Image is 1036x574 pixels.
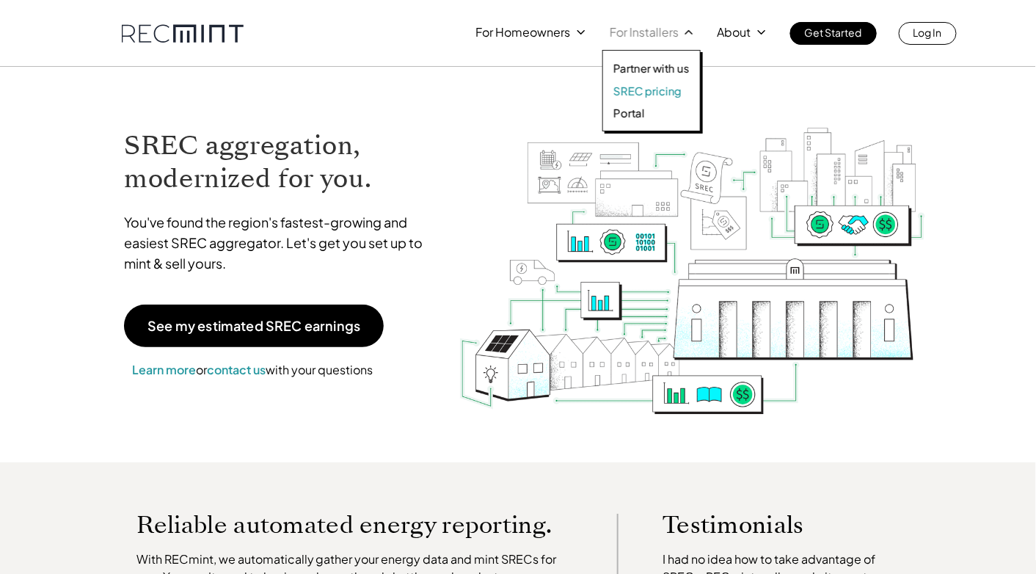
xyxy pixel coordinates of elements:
p: Reliable automated energy reporting. [136,514,574,536]
a: Learn more [132,362,196,377]
p: Testimonials [663,514,881,536]
a: Get Started [790,22,877,45]
img: RECmint value cycle [459,89,927,418]
p: or with your questions [124,360,381,379]
a: Partner with us [613,61,690,76]
h1: SREC aggregation, modernized for you. [124,129,437,195]
p: You've found the region's fastest-growing and easiest SREC aggregator. Let's get you set up to mi... [124,212,437,274]
p: For Homeowners [476,22,571,43]
a: SREC pricing [613,84,690,98]
a: Log In [899,22,957,45]
a: See my estimated SREC earnings [124,305,384,347]
p: For Installers [610,22,679,43]
a: Portal [613,106,690,120]
a: contact us [207,362,266,377]
p: Get Started [805,22,862,43]
p: Log In [913,22,942,43]
p: About [718,22,751,43]
p: Portal [613,106,645,120]
p: SREC pricing [613,84,682,98]
p: See my estimated SREC earnings [147,319,360,333]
